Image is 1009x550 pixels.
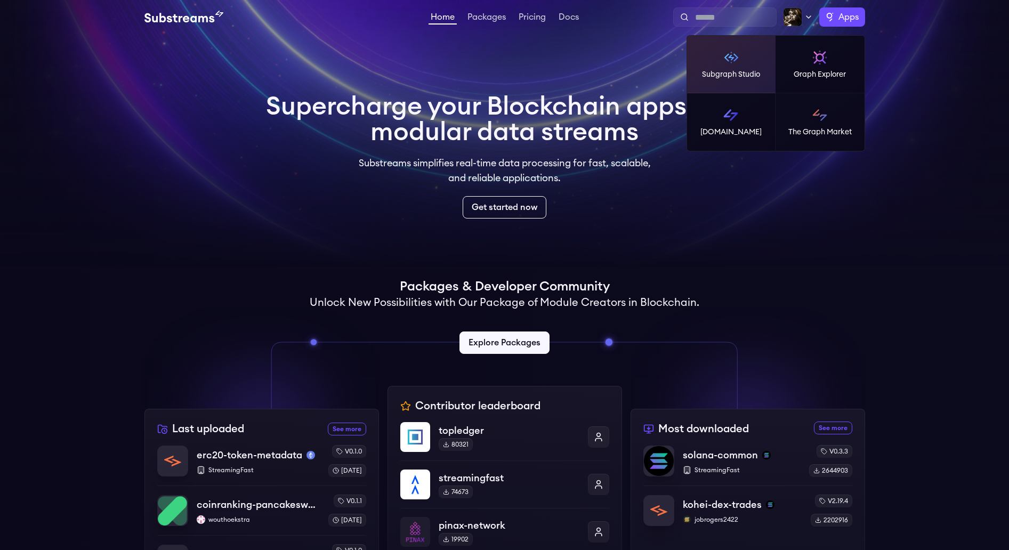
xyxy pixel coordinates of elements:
div: 80321 [439,438,473,451]
p: Graph Explorer [794,69,846,80]
div: v0.1.1 [334,495,366,507]
p: streamingfast [439,471,579,486]
a: Packages [465,13,508,23]
img: Subgraph Studio logo [723,49,740,66]
a: coinranking-pancakeswap-v3-forkscoinranking-pancakeswap-v3-forkswouthoekstrawouthoekstrav0.1.1[DATE] [157,486,366,535]
img: streamingfast [400,470,430,499]
p: erc20-token-metadata [197,448,302,463]
img: coinranking-pancakeswap-v3-forks [158,496,188,525]
p: wouthoekstra [197,515,320,524]
a: Home [429,13,457,25]
a: erc20-token-metadataerc20-token-metadatamainnetStreamingFastv0.1.0[DATE] [157,445,366,486]
a: Explore Packages [459,331,550,354]
p: jobrogers2422 [683,515,802,524]
div: v0.1.0 [332,445,366,458]
div: [DATE] [328,464,366,477]
a: See more recently uploaded packages [328,423,366,435]
p: pinax-network [439,518,579,533]
img: solana [766,500,774,509]
a: Pricing [516,13,548,23]
img: mainnet [306,451,315,459]
div: v0.3.3 [817,445,852,458]
a: Graph Explorer [776,36,865,93]
p: topledger [439,423,579,438]
p: kohei-dex-trades [683,497,762,512]
div: [DATE] [328,514,366,527]
span: Apps [838,11,859,23]
a: [DOMAIN_NAME] [687,93,776,151]
img: Substreams logo [722,107,739,124]
img: solana-common [644,446,674,476]
p: Subgraph Studio [702,69,760,80]
img: erc20-token-metadata [158,446,188,476]
a: topledgertopledger80321 [400,422,609,460]
div: 19902 [439,533,473,546]
a: streamingfaststreamingfast74673 [400,460,609,508]
p: StreamingFast [683,466,801,474]
p: coinranking-pancakeswap-v3-forks [197,497,320,512]
p: [DOMAIN_NAME] [700,127,762,137]
div: 74673 [439,486,473,498]
h1: Supercharge your Blockchain apps with modular data streams [266,94,744,145]
div: v2.19.4 [815,495,852,507]
img: Profile [783,7,802,27]
img: wouthoekstra [197,515,205,524]
p: Substreams simplifies real-time data processing for fast, scalable, and reliable applications. [351,156,658,185]
img: jobrogers2422 [683,515,691,524]
a: Subgraph Studio [687,36,776,93]
a: The Graph Market [776,93,865,151]
img: Graph Explorer logo [811,49,828,66]
img: The Graph logo [826,13,834,21]
div: 2644903 [809,464,852,477]
p: StreamingFast [197,466,320,474]
img: pinax-network [400,517,430,547]
p: solana-common [683,448,758,463]
img: topledger [400,422,430,452]
h2: Unlock New Possibilities with Our Package of Module Creators in Blockchain. [310,295,699,310]
img: The Graph Market logo [811,107,828,124]
p: The Graph Market [788,127,852,137]
a: kohei-dex-tradeskohei-dex-tradessolanajobrogers2422jobrogers2422v2.19.42202916 [643,486,852,527]
a: Get started now [463,196,546,219]
img: Substream's logo [144,11,223,23]
img: kohei-dex-trades [644,496,674,525]
img: solana [762,451,771,459]
h1: Packages & Developer Community [400,278,610,295]
a: Docs [556,13,581,23]
a: solana-commonsolana-commonsolanaStreamingFastv0.3.32644903 [643,445,852,486]
a: See more most downloaded packages [814,422,852,434]
div: 2202916 [811,514,852,527]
